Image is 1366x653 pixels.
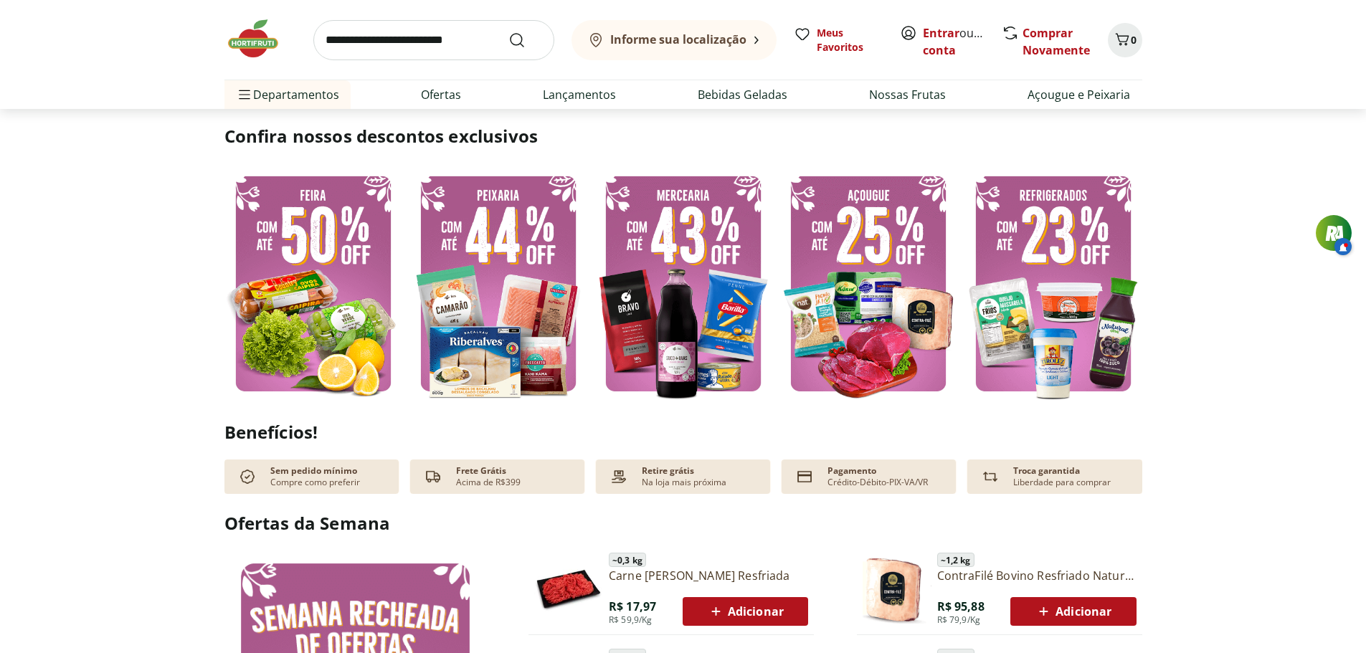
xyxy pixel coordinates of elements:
[609,599,656,614] span: R$ 17,97
[698,86,787,103] a: Bebidas Geladas
[224,165,402,402] img: feira
[422,465,445,488] img: truck
[534,555,603,624] img: Carne Moída Bovina Resfriada
[1013,477,1111,488] p: Liberdade para comprar
[1023,25,1090,58] a: Comprar Novamente
[594,165,772,402] img: mercearia
[456,465,506,477] p: Frete Grátis
[964,165,1142,402] img: resfriados
[607,465,630,488] img: payment
[1010,597,1136,626] button: Adicionar
[923,25,1002,58] a: Criar conta
[609,568,808,583] a: Carne [PERSON_NAME] Resfriada
[642,465,694,477] p: Retire grátis
[979,465,1002,488] img: Devolução
[224,511,1142,535] h2: Ofertas da Semana
[937,553,974,567] span: ~ 1,2 kg
[642,477,726,488] p: Na loja mais próxima
[609,553,646,567] span: ~ 0,3 kg
[270,477,360,488] p: Compre como preferir
[1028,86,1130,103] a: Açougue e Peixaria
[1131,33,1137,47] span: 0
[923,24,987,59] span: ou
[1108,23,1142,57] button: Carrinho
[937,599,985,614] span: R$ 95,88
[1035,603,1111,620] span: Adicionar
[793,465,816,488] img: card
[1013,465,1080,477] p: Troca garantida
[456,477,521,488] p: Acima de R$399
[937,568,1137,583] a: ContraFilé Bovino Resfriado Natural Da Terra
[937,614,981,626] span: R$ 79,9/Kg
[236,77,253,112] button: Menu
[610,32,746,47] b: Informe sua localização
[270,465,357,477] p: Sem pedido mínimo
[794,26,883,54] a: Meus Favoritos
[236,77,339,112] span: Departamentos
[236,465,259,488] img: check
[869,86,946,103] a: Nossas Frutas
[827,465,876,477] p: Pagamento
[707,603,784,620] span: Adicionar
[409,165,587,402] img: pescados
[817,26,883,54] span: Meus Favoritos
[923,25,959,41] a: Entrar
[508,32,543,49] button: Submit Search
[543,86,616,103] a: Lançamentos
[224,125,1142,148] h2: Confira nossos descontos exclusivos
[224,17,296,60] img: Hortifruti
[609,614,653,626] span: R$ 59,9/Kg
[421,86,461,103] a: Ofertas
[224,422,1142,442] h2: Benefícios!
[683,597,808,626] button: Adicionar
[313,20,554,60] input: search
[827,477,928,488] p: Crédito-Débito-PIX-VA/VR
[571,20,777,60] button: Informe sua localização
[779,165,957,402] img: açougue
